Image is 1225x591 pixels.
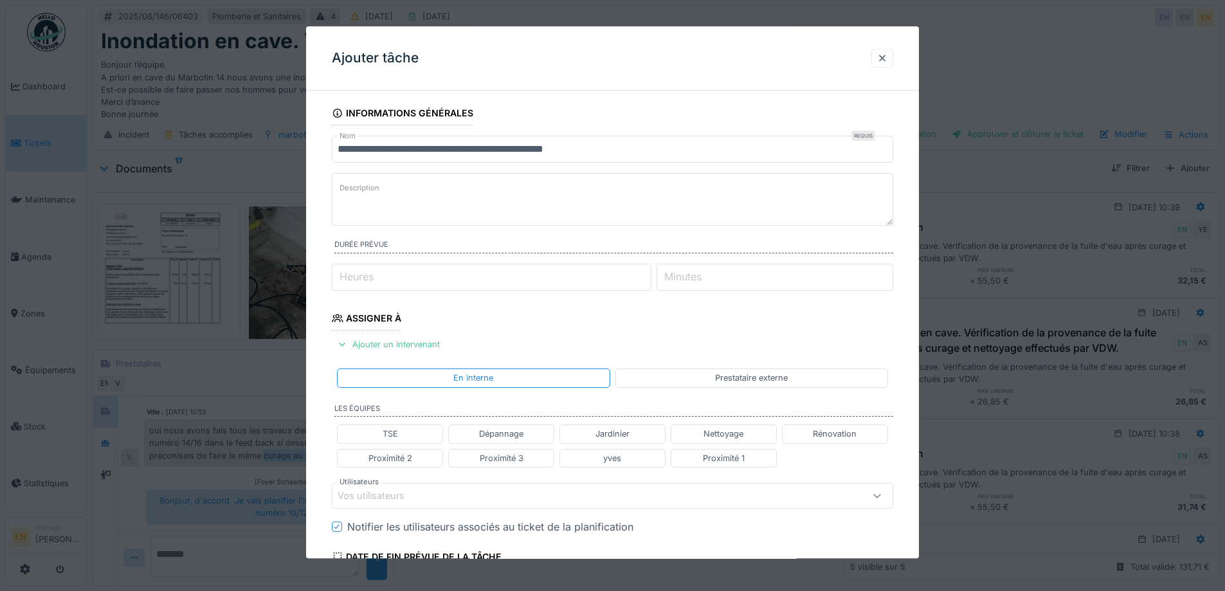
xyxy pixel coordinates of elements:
[813,428,857,441] div: Rénovation
[337,477,381,487] label: Utilisateurs
[332,50,419,66] h3: Ajouter tâche
[347,519,633,534] div: Notifier les utilisateurs associés au ticket de la planification
[662,269,704,285] label: Minutes
[453,372,493,385] div: En interne
[332,104,473,125] div: Informations générales
[334,240,893,254] label: Durée prévue
[337,269,376,285] label: Heures
[368,452,412,464] div: Proximité 2
[332,309,401,331] div: Assigner à
[479,428,523,441] div: Dépannage
[334,403,893,417] label: Les équipes
[332,547,502,569] div: Date de fin prévue de la tâche
[383,428,398,441] div: TSE
[603,452,621,464] div: yves
[703,428,743,441] div: Nettoyage
[703,452,745,464] div: Proximité 1
[337,181,382,197] label: Description
[332,336,445,354] div: Ajouter un intervenant
[337,131,358,141] label: Nom
[338,489,422,503] div: Vos utilisateurs
[851,131,875,141] div: Requis
[715,372,788,385] div: Prestataire externe
[595,428,630,441] div: Jardinier
[480,452,523,464] div: Proximité 3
